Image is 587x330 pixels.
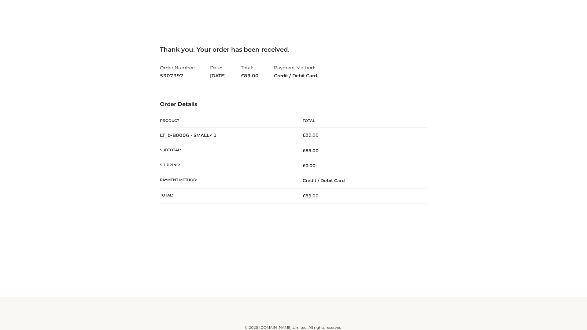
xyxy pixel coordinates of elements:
li: Payment Method: [274,62,317,81]
th: Shipping: [160,158,293,173]
bdi: 89.00 [303,132,319,138]
th: Payment method: [160,173,293,188]
span: £ [241,73,244,79]
strong: [DATE] [210,72,226,80]
th: Total [293,114,427,128]
span: £ [303,163,305,168]
li: Date: [210,62,226,81]
li: Total: [241,62,259,81]
li: Order Number: [160,62,195,81]
span: £ [303,132,305,138]
th: Subtotal: [160,143,293,158]
strong: 5307397 [160,72,195,80]
strong: Credit / Debit Card [274,72,317,80]
span: £ [303,148,305,153]
td: Credit / Debit Card [293,173,427,188]
strong: LT_b-B0006 - SMALL [160,132,217,138]
span: £ [303,193,305,199]
span: 89.00 [303,148,319,153]
span: 89.00 [303,193,319,199]
h3: Thank you. Your order has been received. [160,46,427,53]
th: Product [160,114,293,128]
th: Total: [160,188,293,203]
bdi: 0.00 [303,163,316,168]
strong: × 1 [209,132,217,138]
h3: Order Details [160,101,427,108]
span: 89.00 [241,73,259,79]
